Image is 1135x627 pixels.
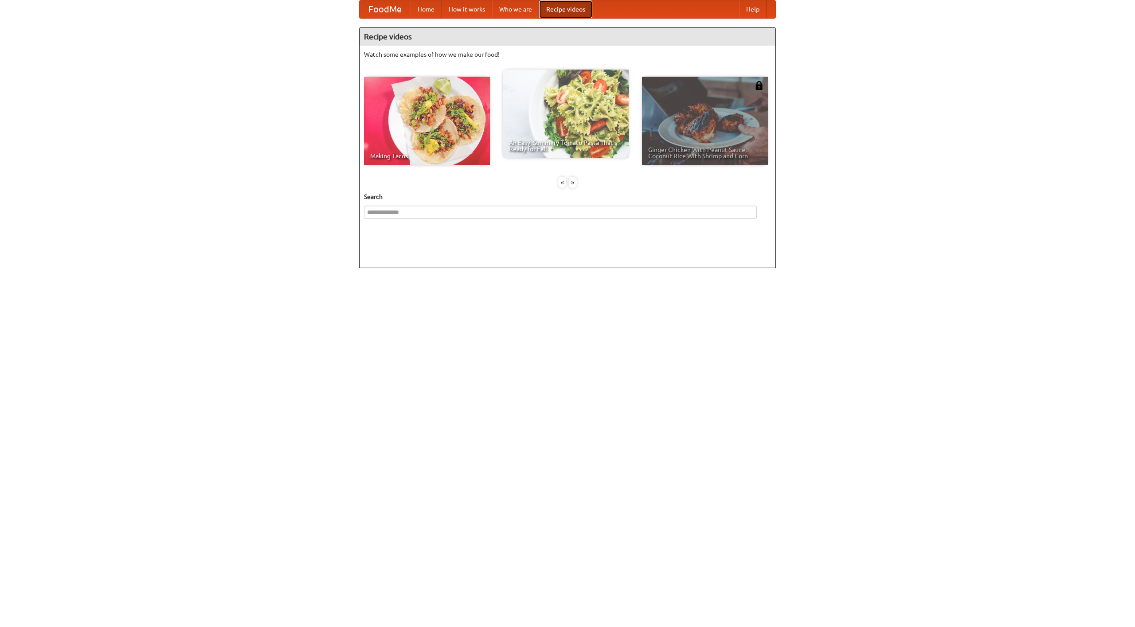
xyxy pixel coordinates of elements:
h4: Recipe videos [360,28,775,46]
a: Home [411,0,442,18]
span: An Easy, Summery Tomato Pasta That's Ready for Fall [509,140,622,152]
a: An Easy, Summery Tomato Pasta That's Ready for Fall [503,70,629,158]
a: Help [739,0,767,18]
img: 483408.png [755,81,763,90]
h5: Search [364,192,771,201]
div: » [569,177,577,188]
a: Recipe videos [539,0,592,18]
a: FoodMe [360,0,411,18]
a: Who we are [492,0,539,18]
a: Making Tacos [364,77,490,165]
a: How it works [442,0,492,18]
span: Making Tacos [370,153,484,159]
div: « [558,177,566,188]
p: Watch some examples of how we make our food! [364,50,771,59]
